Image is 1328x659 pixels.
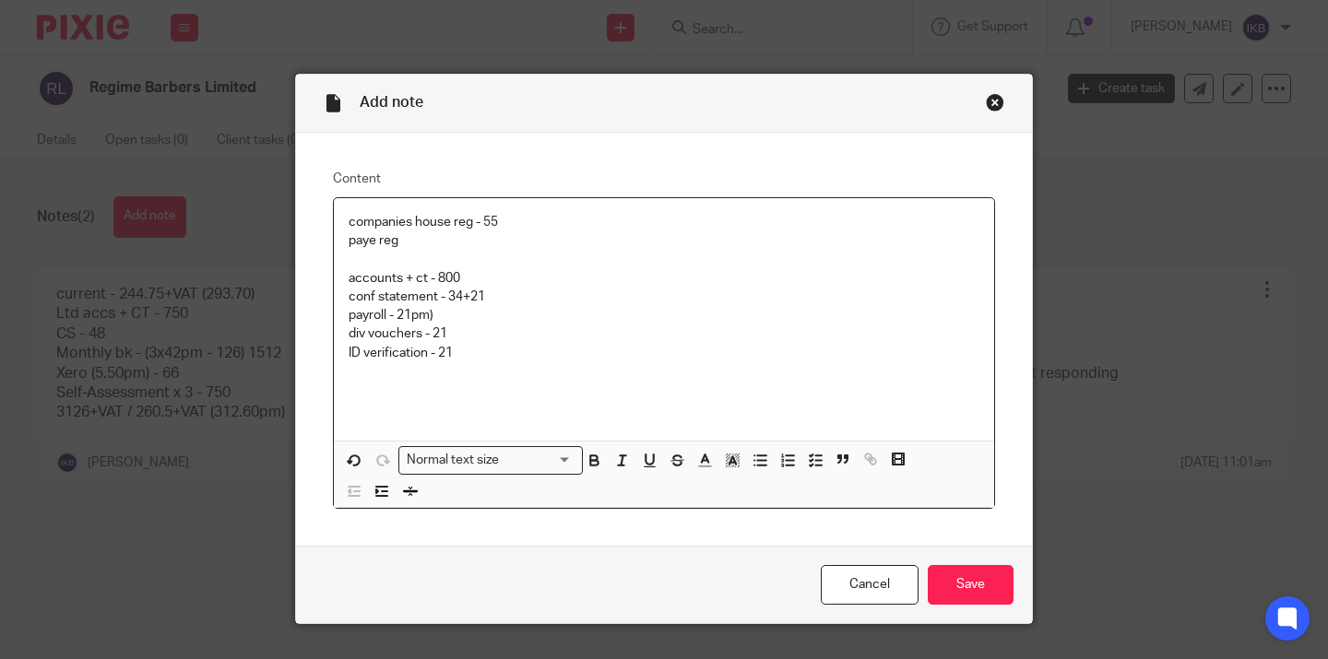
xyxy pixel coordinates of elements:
[403,451,504,470] span: Normal text size
[986,93,1004,112] div: Close this dialog window
[349,288,979,306] p: conf statement - 34+21
[821,565,919,605] a: Cancel
[349,306,979,324] p: payroll - 21pm)
[349,269,979,288] p: accounts + ct - 800
[349,324,979,343] p: div vouchers - 21
[349,231,979,250] p: paye reg
[928,565,1014,605] input: Save
[349,344,979,362] p: ID verification - 21
[360,95,423,110] span: Add note
[505,451,572,470] input: Search for option
[333,170,995,188] label: Content
[349,213,979,231] p: companies house reg - 55
[398,446,583,475] div: Search for option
